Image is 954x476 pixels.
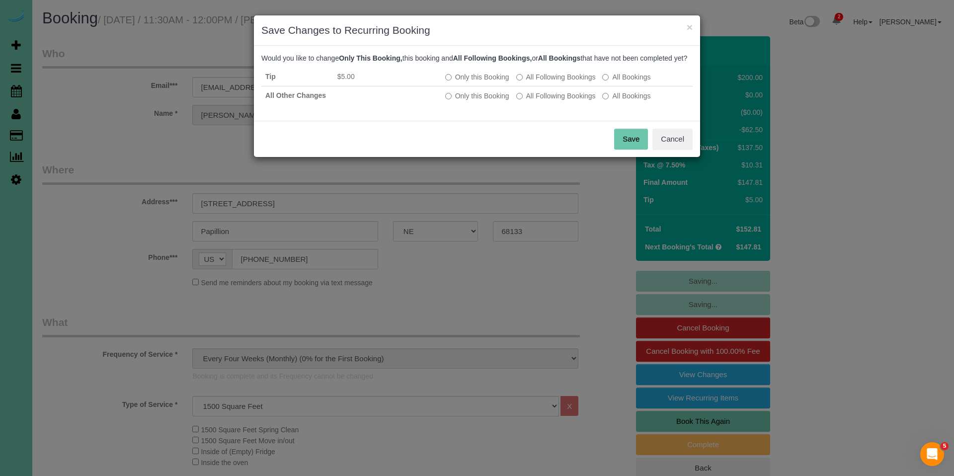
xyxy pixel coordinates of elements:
label: All other bookings in the series will remain the same. [445,91,509,101]
input: Only this Booking [445,74,452,80]
span: 5 [941,442,949,450]
input: Only this Booking [445,93,452,99]
b: All Bookings [538,54,581,62]
h3: Save Changes to Recurring Booking [261,23,693,38]
label: All bookings that have not been completed yet will be changed. [602,91,650,101]
iframe: Intercom live chat [920,442,944,466]
button: Cancel [652,129,693,150]
strong: Tip [265,73,276,80]
input: All Following Bookings [516,74,523,80]
button: × [687,22,693,32]
input: All Bookings [602,93,609,99]
b: All Following Bookings, [453,54,532,62]
b: Only This Booking, [339,54,402,62]
input: All Following Bookings [516,93,523,99]
label: All bookings that have not been completed yet will be changed. [602,72,650,82]
button: Save [614,129,648,150]
input: All Bookings [602,74,609,80]
label: This and all the bookings after it will be changed. [516,91,596,101]
label: This and all the bookings after it will be changed. [516,72,596,82]
p: Would you like to change this booking and or that have not been completed yet? [261,53,693,63]
strong: All Other Changes [265,91,326,99]
label: All other bookings in the series will remain the same. [445,72,509,82]
td: $5.00 [333,68,441,86]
